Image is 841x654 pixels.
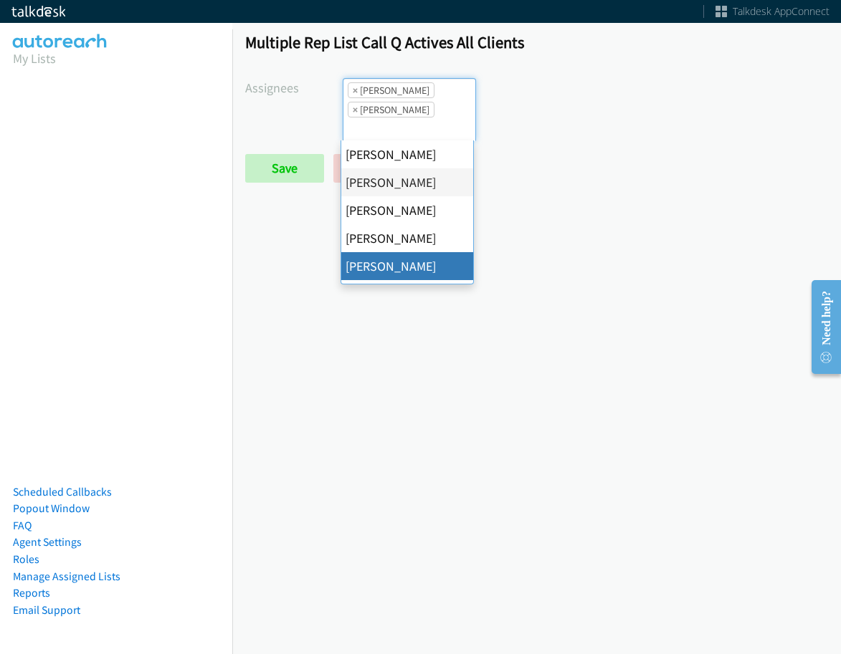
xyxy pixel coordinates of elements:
[341,196,473,224] li: [PERSON_NAME]
[13,569,120,583] a: Manage Assigned Lists
[13,501,90,515] a: Popout Window
[13,535,82,549] a: Agent Settings
[348,102,434,117] li: Jasmin Martinez
[13,552,39,566] a: Roles
[13,519,32,532] a: FAQ
[341,224,473,252] li: [PERSON_NAME]
[333,154,413,183] a: Back
[341,280,473,308] li: [PERSON_NAME]
[799,270,841,384] iframe: Resource Center
[245,32,828,52] h1: Multiple Rep List Call Q Actives All Clients
[13,50,56,67] a: My Lists
[341,168,473,196] li: [PERSON_NAME]
[245,154,324,183] input: Save
[13,586,50,600] a: Reports
[353,102,358,117] span: ×
[245,78,343,97] label: Assignees
[341,140,473,168] li: [PERSON_NAME]
[341,252,473,280] li: [PERSON_NAME]
[353,83,358,97] span: ×
[13,603,80,617] a: Email Support
[348,82,434,98] li: Alana Ruiz
[716,4,830,19] a: Talkdesk AppConnect
[13,485,112,499] a: Scheduled Callbacks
